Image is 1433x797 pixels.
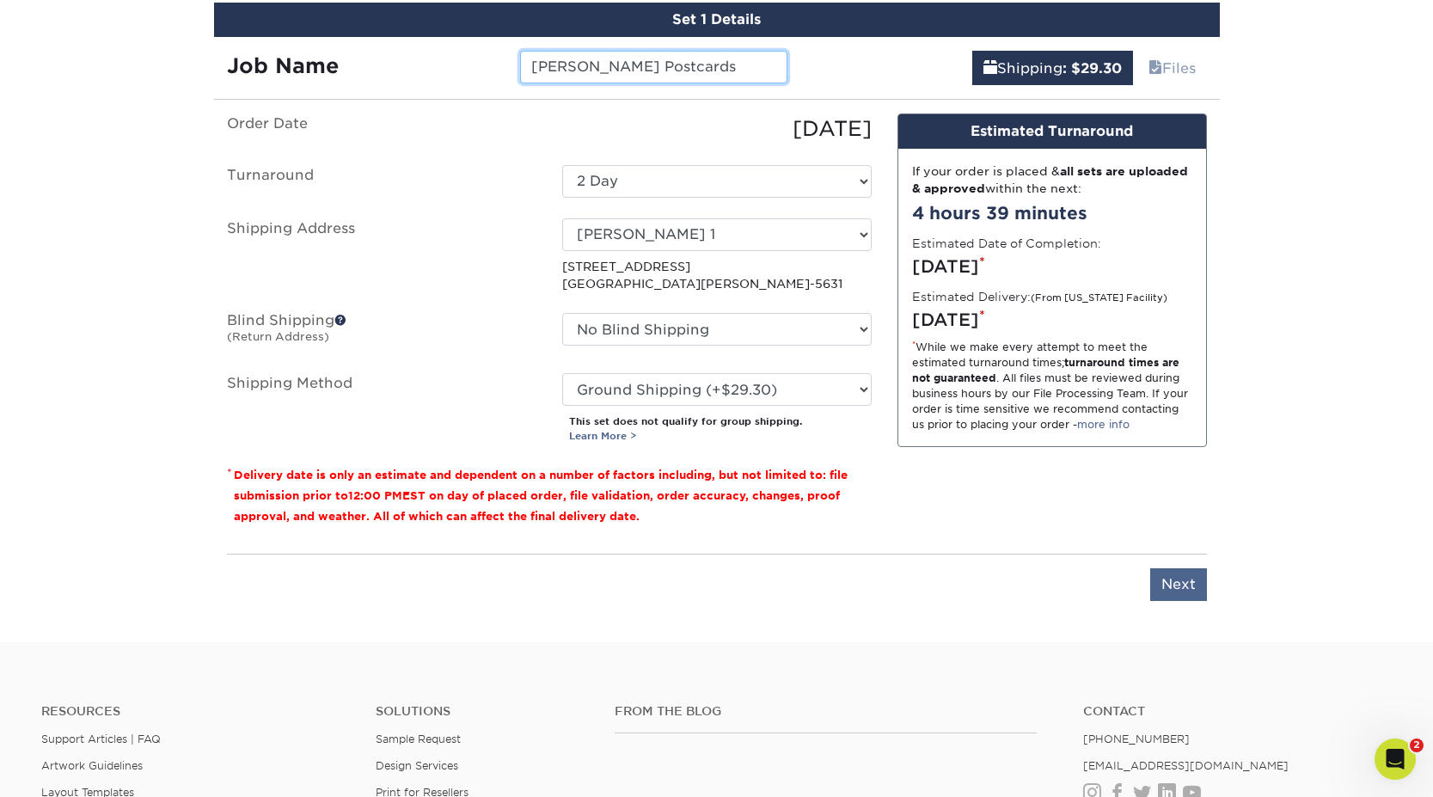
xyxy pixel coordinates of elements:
div: [DATE] [912,307,1192,333]
small: Delivery date is only an estimate and dependent on a number of factors including, but not limited... [234,469,848,523]
div: Set 1 Details [214,3,1220,37]
iframe: Google Customer Reviews [1291,751,1433,797]
span: 12:00 PM [348,489,402,502]
label: Shipping Method [214,373,549,444]
label: Turnaround [214,165,549,198]
small: (From [US_STATE] Facility) [1031,292,1167,303]
div: [DATE] [912,254,1192,279]
a: [EMAIL_ADDRESS][DOMAIN_NAME] [1083,759,1289,772]
a: Artwork Guidelines [41,759,143,772]
span: shipping [983,60,997,77]
a: Sample Request [376,733,461,745]
a: Design Services [376,759,458,772]
iframe: Intercom live chat [1375,739,1416,780]
label: Estimated Date of Completion: [912,235,1101,252]
a: Shipping: $29.30 [972,51,1133,85]
input: Enter a job name [520,51,787,83]
div: [DATE] [549,113,885,144]
div: Estimated Turnaround [898,114,1206,149]
p: [STREET_ADDRESS] [GEOGRAPHIC_DATA][PERSON_NAME]-5631 [562,258,872,293]
input: Next [1150,568,1207,601]
div: While we make every attempt to meet the estimated turnaround times; . All files must be reviewed ... [912,340,1192,432]
span: 2 [1410,739,1424,752]
a: [PHONE_NUMBER] [1083,733,1190,745]
h4: Resources [41,704,350,719]
label: Order Date [214,113,549,144]
b: : $29.30 [1063,60,1122,77]
label: Shipping Address [214,218,549,293]
label: Estimated Delivery: [912,288,1167,305]
a: more info [1077,418,1130,431]
a: Files [1137,51,1207,85]
a: Learn More > [569,430,637,442]
a: Contact [1083,704,1392,719]
strong: Job Name [227,53,339,78]
small: (Return Address) [227,330,329,343]
p: This set does not qualify for group shipping. [569,414,872,444]
h4: From the Blog [615,704,1037,719]
div: If your order is placed & within the next: [912,162,1192,198]
span: files [1148,60,1162,77]
label: Blind Shipping [214,313,549,353]
div: 4 hours 39 minutes [912,200,1192,226]
a: Support Articles | FAQ [41,733,161,745]
h4: Solutions [376,704,589,719]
